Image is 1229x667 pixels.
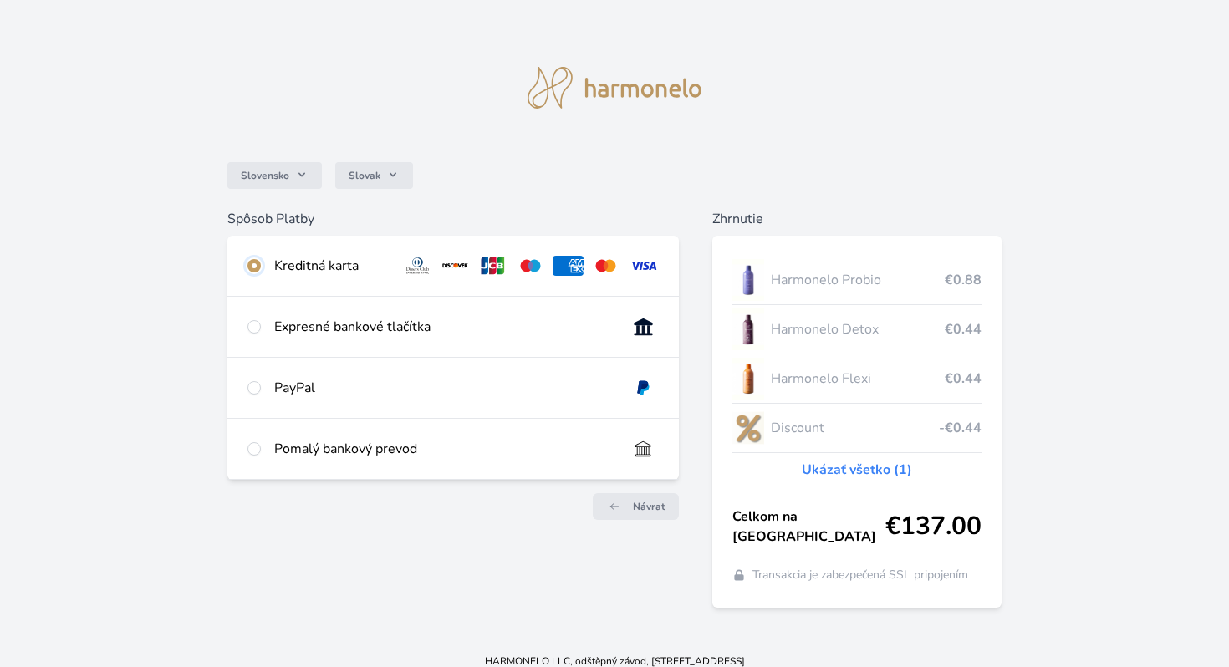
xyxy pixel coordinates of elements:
span: Slovak [349,169,380,182]
img: mc.svg [590,256,621,276]
div: Expresné bankové tlačítka [274,317,614,337]
span: €0.44 [945,319,982,339]
button: Slovak [335,162,413,189]
img: visa.svg [628,256,659,276]
h6: Zhrnutie [712,209,1002,229]
h6: Spôsob Platby [227,209,679,229]
img: DETOX_se_stinem_x-lo.jpg [732,308,764,350]
span: €0.44 [945,369,982,389]
span: Harmonelo Detox [771,319,946,339]
div: Pomalý bankový prevod [274,439,614,459]
span: Harmonelo Probio [771,270,946,290]
a: Ukázať všetko (1) [802,460,912,480]
span: Harmonelo Flexi [771,369,946,389]
img: amex.svg [553,256,584,276]
a: Návrat [593,493,679,520]
span: Návrat [633,500,665,513]
img: diners.svg [402,256,433,276]
button: Slovensko [227,162,322,189]
img: CLEAN_PROBIO_se_stinem_x-lo.jpg [732,259,764,301]
span: -€0.44 [939,418,982,438]
div: Kreditná karta [274,256,390,276]
img: discount-lo.png [732,407,764,449]
span: Discount [771,418,940,438]
img: CLEAN_FLEXI_se_stinem_x-hi_(1)-lo.jpg [732,358,764,400]
img: logo.svg [528,67,701,109]
span: Slovensko [241,169,289,182]
img: paypal.svg [628,378,659,398]
img: discover.svg [440,256,471,276]
img: bankTransfer_IBAN.svg [628,439,659,459]
span: €137.00 [885,512,982,542]
img: maestro.svg [515,256,546,276]
div: PayPal [274,378,614,398]
span: €0.88 [945,270,982,290]
img: jcb.svg [477,256,508,276]
span: Celkom na [GEOGRAPHIC_DATA] [732,507,886,547]
img: onlineBanking_SK.svg [628,317,659,337]
span: Transakcia je zabezpečená SSL pripojením [752,567,968,583]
